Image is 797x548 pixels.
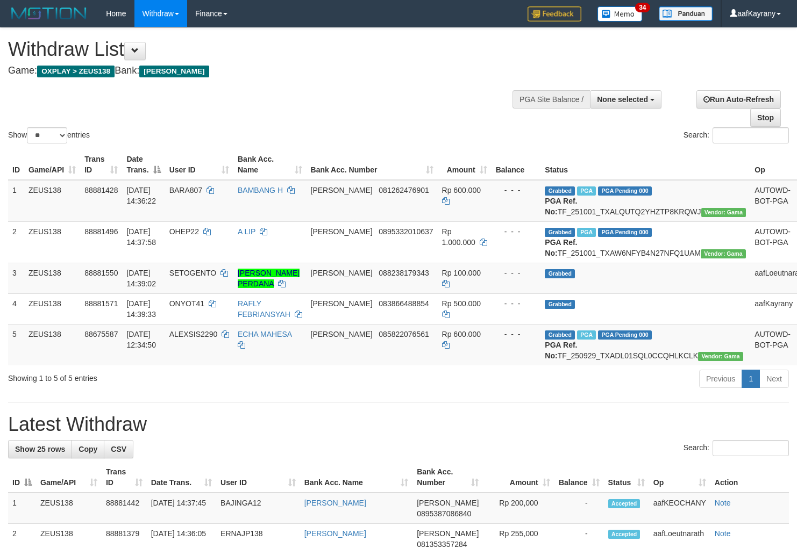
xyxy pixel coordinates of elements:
[545,228,575,237] span: Grabbed
[169,330,218,338] span: ALEXSIS2290
[659,6,713,21] img: panduan.png
[699,370,742,388] a: Previous
[442,299,481,308] span: Rp 500.000
[216,462,300,493] th: User ID: activate to sort column ascending
[438,149,492,180] th: Amount: activate to sort column ascending
[165,149,233,180] th: User ID: activate to sort column ascending
[412,462,483,493] th: Bank Acc. Number: activate to sort column ascending
[496,268,537,278] div: - - -
[554,493,604,524] td: -
[37,66,115,77] span: OXPLAY > ZEUS138
[545,269,575,278] span: Grabbed
[598,186,652,196] span: PGA Pending
[608,530,641,539] span: Accepted
[598,330,652,340] span: PGA Pending
[139,66,209,77] span: [PERSON_NAME]
[84,227,118,236] span: 88881496
[311,330,373,338] span: [PERSON_NAME]
[238,269,300,288] a: [PERSON_NAME] PERDANA
[379,269,429,277] span: Copy 088238179343 to clipboard
[8,462,36,493] th: ID: activate to sort column descending
[24,149,80,180] th: Game/API: activate to sort column ascending
[417,499,479,507] span: [PERSON_NAME]
[8,440,72,458] a: Show 25 rows
[169,227,199,236] span: OHEP22
[24,324,80,365] td: ZEUS138
[379,227,433,236] span: Copy 0895332010637 to clipboard
[8,66,521,76] h4: Game: Bank:
[713,127,789,143] input: Search:
[84,299,118,308] span: 88881571
[684,440,789,456] label: Search:
[126,330,156,349] span: [DATE] 12:34:50
[304,529,366,538] a: [PERSON_NAME]
[216,493,300,524] td: BAJINGA12
[169,269,216,277] span: SETOGENTO
[311,269,373,277] span: [PERSON_NAME]
[598,228,652,237] span: PGA Pending
[72,440,104,458] a: Copy
[417,509,471,518] span: Copy 0895387086840 to clipboard
[759,370,789,388] a: Next
[8,369,324,384] div: Showing 1 to 5 of 5 entries
[379,299,429,308] span: Copy 083866488854 to clipboard
[311,299,373,308] span: [PERSON_NAME]
[238,186,283,194] a: BAMBANG H
[577,228,596,237] span: Marked by aafsolysreylen
[554,462,604,493] th: Balance: activate to sort column ascending
[300,462,412,493] th: Bank Acc. Name: activate to sort column ascending
[540,180,750,222] td: TF_251001_TXALQUTQ2YHZTP8KRQWJ
[238,299,290,319] a: RAFLY FEBRIANSYAH
[24,180,80,222] td: ZEUS138
[545,330,575,340] span: Grabbed
[698,352,743,361] span: Vendor URL: https://trx31.1velocity.biz
[496,185,537,196] div: - - -
[483,462,554,493] th: Amount: activate to sort column ascending
[80,149,122,180] th: Trans ID: activate to sort column ascending
[104,440,133,458] a: CSV
[304,499,366,507] a: [PERSON_NAME]
[8,493,36,524] td: 1
[684,127,789,143] label: Search:
[540,221,750,263] td: TF_251001_TXAW6NFYB4N27NFQ1UAM
[311,186,373,194] span: [PERSON_NAME]
[496,329,537,340] div: - - -
[604,462,649,493] th: Status: activate to sort column ascending
[379,330,429,338] span: Copy 085822076561 to clipboard
[126,227,156,247] span: [DATE] 14:37:58
[597,6,643,21] img: Button%20Memo.svg
[649,462,710,493] th: Op: activate to sort column ascending
[540,149,750,180] th: Status
[169,299,204,308] span: ONYOT41
[102,462,147,493] th: Trans ID: activate to sort column ascending
[742,370,760,388] a: 1
[122,149,165,180] th: Date Trans.: activate to sort column descending
[577,330,596,340] span: Marked by aafpengsreynich
[233,149,307,180] th: Bank Acc. Name: activate to sort column ascending
[442,269,481,277] span: Rp 100.000
[492,149,541,180] th: Balance
[635,3,650,12] span: 34
[147,462,216,493] th: Date Trans.: activate to sort column ascending
[24,293,80,324] td: ZEUS138
[545,197,577,216] b: PGA Ref. No:
[311,227,373,236] span: [PERSON_NAME]
[8,293,24,324] td: 4
[8,414,789,435] h1: Latest Withdraw
[597,95,648,104] span: None selected
[715,499,731,507] a: Note
[8,180,24,222] td: 1
[238,227,255,236] a: A LIP
[442,227,475,247] span: Rp 1.000.000
[126,269,156,288] span: [DATE] 14:39:02
[696,90,781,109] a: Run Auto-Refresh
[483,493,554,524] td: Rp 200,000
[27,127,67,143] select: Showentries
[649,493,710,524] td: aafKEOCHANY
[513,90,590,109] div: PGA Site Balance /
[545,238,577,257] b: PGA Ref. No:
[545,300,575,309] span: Grabbed
[750,109,781,127] a: Stop
[442,186,481,194] span: Rp 600.000
[84,269,118,277] span: 88881550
